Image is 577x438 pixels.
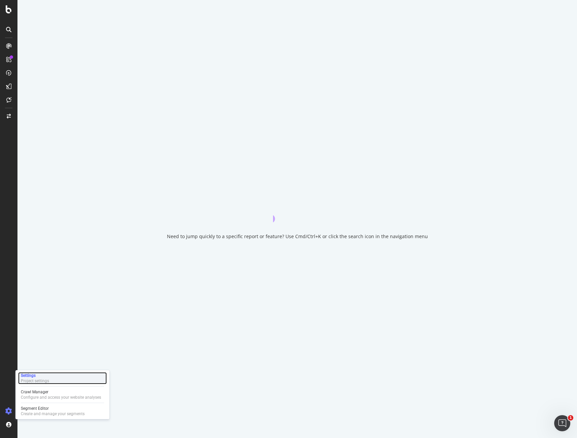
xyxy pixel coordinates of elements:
div: Need to jump quickly to a specific report or feature? Use Cmd/Ctrl+K or click the search icon in ... [167,233,428,240]
a: Crawl ManagerConfigure and access your website analyses [18,389,107,401]
div: Configure and access your website analyses [21,395,101,400]
div: animation [273,198,321,222]
div: Create and manage your segments [21,411,85,417]
div: Project settings [21,378,49,384]
div: Crawl Manager [21,389,101,395]
div: Settings [21,373,49,378]
a: Segment EditorCreate and manage your segments [18,405,107,417]
span: 1 [568,415,573,421]
div: Segment Editor [21,406,85,411]
iframe: Intercom live chat [554,415,570,431]
a: SettingsProject settings [18,372,107,384]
